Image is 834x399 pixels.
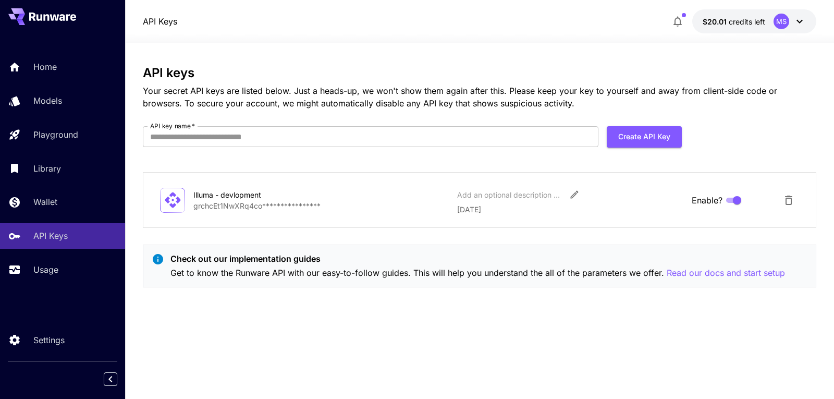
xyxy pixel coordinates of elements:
[150,122,195,130] label: API key name
[33,196,57,208] p: Wallet
[143,15,177,28] a: API Keys
[33,263,58,276] p: Usage
[692,9,816,33] button: $20.0146MS
[565,185,584,204] button: Edit
[33,94,62,107] p: Models
[104,372,117,386] button: Collapse sidebar
[703,16,765,27] div: $20.0146
[607,126,682,148] button: Create API Key
[457,204,683,215] p: [DATE]
[33,128,78,141] p: Playground
[667,267,785,280] button: Read our docs and start setup
[33,61,57,73] p: Home
[774,14,789,29] div: MS
[112,370,125,389] div: Collapse sidebar
[33,162,61,175] p: Library
[170,267,785,280] p: Get to know the Runware API with our easy-to-follow guides. This will help you understand the all...
[457,189,561,200] div: Add an optional description or comment
[143,84,816,110] p: Your secret API keys are listed below. Just a heads-up, we won't show them again after this. Plea...
[143,66,816,80] h3: API keys
[33,229,68,242] p: API Keys
[703,17,729,26] span: $20.01
[33,334,65,346] p: Settings
[193,189,298,200] div: Illuma - devlopment
[692,194,722,207] span: Enable?
[170,252,785,265] p: Check out our implementation guides
[729,17,765,26] span: credits left
[143,15,177,28] nav: breadcrumb
[778,190,799,211] button: Delete API Key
